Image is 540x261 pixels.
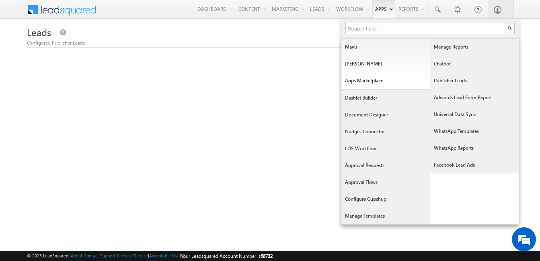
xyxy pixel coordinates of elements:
div: Configured Publisher Leads [27,39,513,47]
a: Contact Support [84,253,115,258]
a: WhatsApp Reports [430,140,519,157]
a: Approval Requests [341,157,430,174]
a: Manage Templates [341,208,430,224]
img: d_60004797649_company_0_60004797649 [14,42,34,53]
a: Document Designer [341,106,430,123]
a: Publisher Leads [430,72,519,89]
a: About [71,253,82,258]
a: Manage Reports [430,39,519,55]
div: Minimize live chat window [132,4,151,23]
a: Universal Data Sync [430,106,519,123]
a: Approval Flows [341,174,430,191]
a: Configure Gupshup [341,191,430,208]
a: Apps Marketplace [341,72,430,89]
a: Chatbot [430,55,519,72]
input: Search here... [345,23,506,34]
a: Dashlet Builder [341,90,430,106]
img: Search [507,26,511,30]
a: [PERSON_NAME] [341,55,430,72]
a: Mavis [341,39,430,55]
em: Start Chat [109,203,146,214]
a: Terms of Service [117,253,148,258]
textarea: Type your message and hit 'Enter' [10,74,147,196]
a: WhatsApp Templates [430,123,519,140]
span: Leads [27,26,51,39]
span: Your Leadsquared Account Number is [181,253,273,259]
a: Adwords Lead Form Report [430,89,519,106]
a: LOS Workflow [341,140,430,157]
span: 68732 [261,253,273,259]
a: Facebook Lead Ads [430,157,519,173]
a: Nudges Connector [341,123,430,140]
div: Chat with us now [42,42,135,53]
a: Acceptable Use [149,253,180,258]
span: © 2025 LeadSquared | | | | | [27,252,273,260]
